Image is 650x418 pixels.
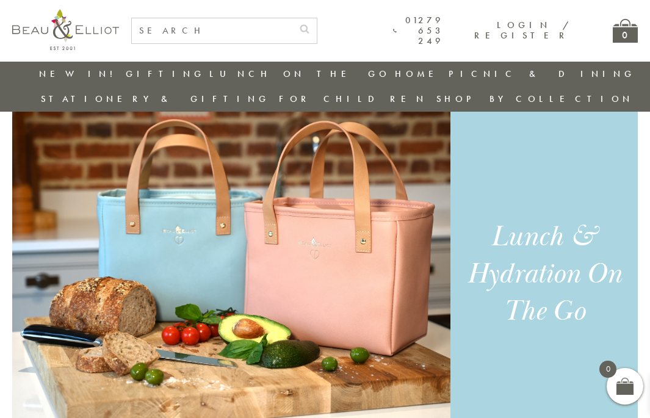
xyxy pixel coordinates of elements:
[41,93,270,105] a: Stationery & Gifting
[395,68,444,80] a: Home
[436,93,634,105] a: Shop by collection
[449,68,635,80] a: Picnic & Dining
[613,19,638,43] a: 0
[12,9,119,50] img: logo
[599,361,616,378] span: 0
[393,15,444,47] a: 01279 653 249
[209,68,390,80] a: Lunch On The Go
[126,68,205,80] a: Gifting
[132,18,292,43] input: SEARCH
[279,93,427,105] a: For Children
[39,68,121,80] a: New in!
[474,19,570,41] a: Login / Register
[463,218,624,330] div: Lunch & Hydration On The Go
